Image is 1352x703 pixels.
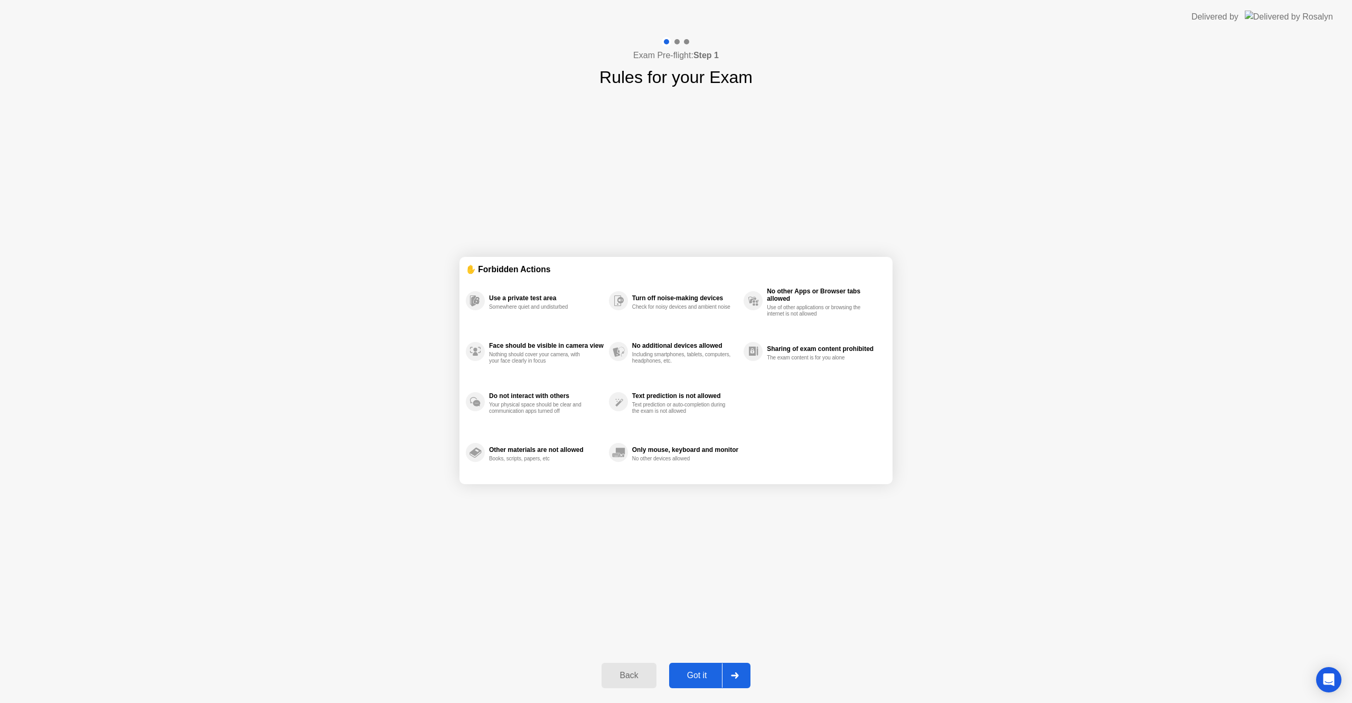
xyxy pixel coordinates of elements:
div: No additional devices allowed [632,342,738,349]
div: Text prediction or auto-completion during the exam is not allowed [632,402,732,414]
h4: Exam Pre-flight: [633,49,719,62]
div: Turn off noise-making devices [632,294,738,302]
h1: Rules for your Exam [599,64,753,90]
div: Nothing should cover your camera, with your face clearly in focus [489,351,589,364]
div: The exam content is for you alone [767,355,867,361]
div: Books, scripts, papers, etc [489,456,589,462]
div: Back [605,671,653,680]
div: Check for noisy devices and ambient noise [632,304,732,310]
div: Including smartphones, tablets, computers, headphones, etc. [632,351,732,364]
div: Your physical space should be clear and communication apps turned off [489,402,589,414]
div: Open Intercom Messenger [1316,667,1341,692]
div: No other devices allowed [632,456,732,462]
div: Text prediction is not allowed [632,392,738,400]
div: Delivered by [1191,11,1238,23]
button: Got it [669,663,750,688]
b: Step 1 [693,51,719,60]
div: Do not interact with others [489,392,604,400]
div: Other materials are not allowed [489,446,604,454]
button: Back [602,663,656,688]
div: Use of other applications or browsing the internet is not allowed [767,304,867,317]
div: Face should be visible in camera view [489,342,604,349]
div: Somewhere quiet and undisturbed [489,304,589,310]
div: ✋ Forbidden Actions [466,263,886,275]
div: Only mouse, keyboard and monitor [632,446,738,454]
div: Got it [672,671,722,680]
div: No other Apps or Browser tabs allowed [767,288,881,302]
img: Delivered by Rosalyn [1245,11,1333,23]
div: Use a private test area [489,294,604,302]
div: Sharing of exam content prohibited [767,345,881,353]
